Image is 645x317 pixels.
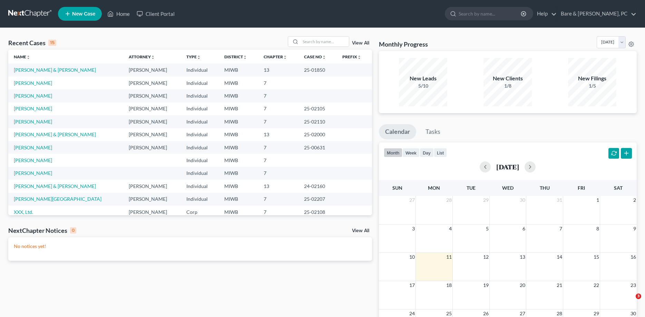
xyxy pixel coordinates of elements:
button: week [402,148,420,157]
td: 25-02108 [299,206,337,218]
a: [PERSON_NAME] [14,106,52,111]
span: 28 [446,196,452,204]
td: 7 [258,77,299,89]
span: 7 [559,225,563,233]
td: Individual [181,77,219,89]
td: MIWB [219,180,258,192]
a: [PERSON_NAME] [14,157,52,163]
td: 25-02110 [299,115,337,128]
div: 5/10 [399,82,447,89]
span: 11 [446,253,452,261]
td: Individual [181,141,219,154]
td: 25-02207 [299,193,337,206]
div: Recent Cases [8,39,56,47]
td: Individual [181,193,219,206]
span: 2 [633,196,637,204]
a: Calendar [379,124,416,139]
td: 7 [258,167,299,180]
td: 25-02000 [299,128,337,141]
a: Chapterunfold_more [264,54,287,59]
td: 7 [258,89,299,102]
span: 19 [482,281,489,289]
div: 0 [70,227,76,234]
a: Nameunfold_more [14,54,30,59]
span: 3 [636,294,641,299]
td: 7 [258,154,299,167]
i: unfold_more [357,55,361,59]
span: Fri [578,185,585,191]
div: New Leads [399,75,447,82]
td: 24-02160 [299,180,337,192]
td: MIWB [219,115,258,128]
td: [PERSON_NAME] [123,141,181,154]
td: [PERSON_NAME] [123,89,181,102]
td: MIWB [219,167,258,180]
td: MIWB [219,102,258,115]
p: No notices yet! [14,243,367,250]
span: 23 [630,281,637,289]
td: Individual [181,89,219,102]
a: Bare & [PERSON_NAME], PC [557,8,636,20]
a: Client Portal [133,8,178,20]
td: MIWB [219,77,258,89]
td: 7 [258,206,299,218]
td: 25-01850 [299,63,337,76]
span: Wed [502,185,514,191]
iframe: Intercom live chat [622,294,638,310]
div: New Clients [483,75,532,82]
i: unfold_more [26,55,30,59]
td: MIWB [219,206,258,218]
span: 22 [593,281,600,289]
a: [PERSON_NAME][GEOGRAPHIC_DATA] [14,196,101,202]
span: 9 [633,225,637,233]
td: [PERSON_NAME] [123,115,181,128]
span: New Case [72,11,95,17]
span: Sat [614,185,623,191]
i: unfold_more [151,55,155,59]
span: Sun [392,185,402,191]
span: 15 [593,253,600,261]
span: 12 [482,253,489,261]
span: 21 [556,281,563,289]
td: Individual [181,154,219,167]
td: [PERSON_NAME] [123,128,181,141]
button: list [434,148,447,157]
a: [PERSON_NAME] [14,80,52,86]
td: Individual [181,115,219,128]
span: Thu [540,185,550,191]
td: [PERSON_NAME] [123,77,181,89]
td: [PERSON_NAME] [123,206,181,218]
span: Tue [467,185,476,191]
a: [PERSON_NAME] [14,93,52,99]
a: [PERSON_NAME] [14,145,52,150]
td: 7 [258,115,299,128]
td: MIWB [219,128,258,141]
span: 13 [519,253,526,261]
a: Tasks [419,124,447,139]
a: Prefixunfold_more [342,54,361,59]
td: Individual [181,180,219,192]
a: [PERSON_NAME] [14,170,52,176]
span: 18 [446,281,452,289]
span: 14 [556,253,563,261]
td: Individual [181,63,219,76]
span: 30 [519,196,526,204]
td: [PERSON_NAME] [123,180,181,192]
span: 6 [522,225,526,233]
a: [PERSON_NAME] & [PERSON_NAME] [14,183,96,189]
a: [PERSON_NAME] & [PERSON_NAME] [14,67,96,73]
span: 17 [409,281,416,289]
div: 1/8 [483,82,532,89]
h2: [DATE] [496,163,519,170]
a: View All [352,41,369,46]
td: 7 [258,102,299,115]
td: Individual [181,102,219,115]
td: MIWB [219,154,258,167]
td: Individual [181,128,219,141]
a: [PERSON_NAME] [14,119,52,125]
span: 31 [556,196,563,204]
i: unfold_more [283,55,287,59]
span: 8 [596,225,600,233]
td: 7 [258,193,299,206]
div: 1/5 [568,82,616,89]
